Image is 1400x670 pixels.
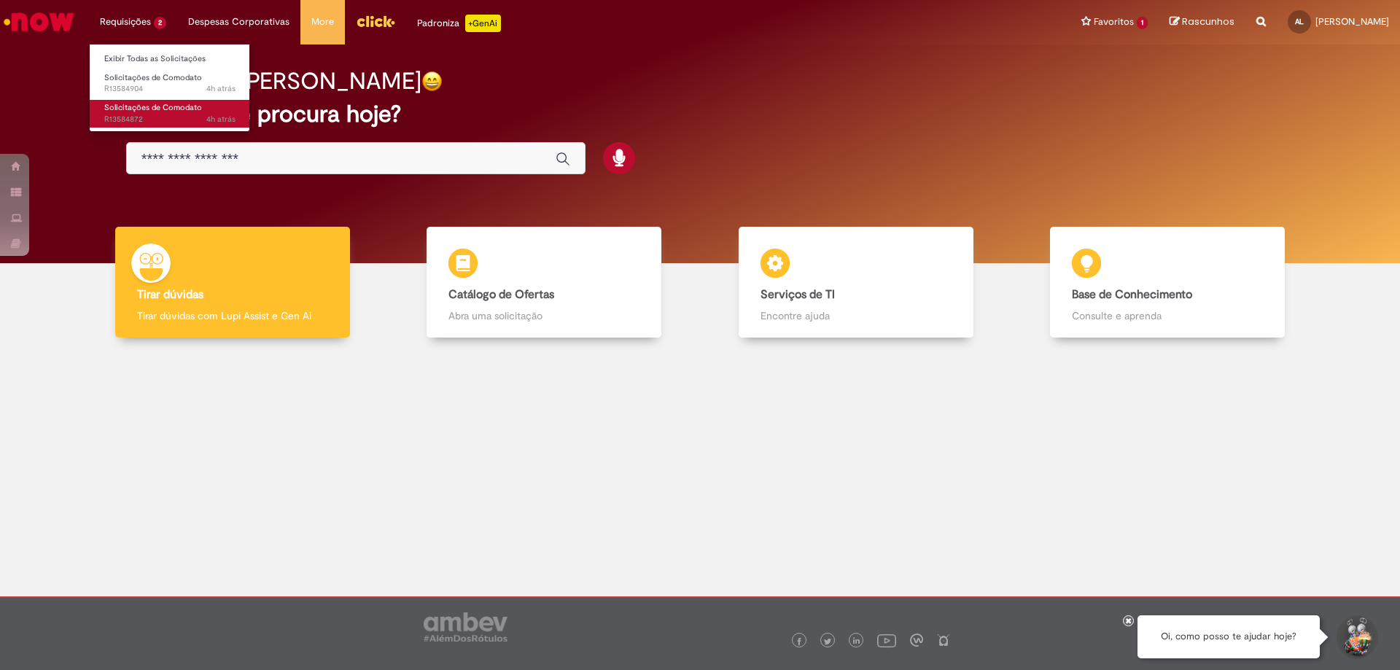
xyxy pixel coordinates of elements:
[1295,17,1304,26] span: AL
[448,308,639,323] p: Abra uma solicitação
[1182,15,1234,28] span: Rascunhos
[154,17,166,29] span: 2
[761,308,952,323] p: Encontre ajuda
[89,44,250,132] ul: Requisições
[877,631,896,650] img: logo_footer_youtube.png
[104,114,236,125] span: R13584872
[90,70,250,97] a: Aberto R13584904 : Solicitações de Comodato
[1,7,77,36] img: ServiceNow
[448,287,554,302] b: Catálogo de Ofertas
[824,638,831,645] img: logo_footer_twitter.png
[465,15,501,32] p: +GenAi
[853,637,860,646] img: logo_footer_linkedin.png
[700,227,1012,338] a: Serviços de TI Encontre ajuda
[356,10,395,32] img: click_logo_yellow_360x200.png
[910,634,923,647] img: logo_footer_workplace.png
[90,100,250,127] a: Aberto R13584872 : Solicitações de Comodato
[188,15,289,29] span: Despesas Corporativas
[1072,308,1263,323] p: Consulte e aprenda
[937,634,950,647] img: logo_footer_naosei.png
[1315,15,1389,28] span: [PERSON_NAME]
[206,114,236,125] time: 01/10/2025 10:21:11
[417,15,501,32] div: Padroniza
[206,83,236,94] time: 01/10/2025 10:23:59
[206,83,236,94] span: 4h atrás
[1012,227,1324,338] a: Base de Conhecimento Consulte e aprenda
[126,69,421,94] h2: Boa tarde, [PERSON_NAME]
[104,102,202,113] span: Solicitações de Comodato
[1137,615,1320,658] div: Oi, como posso te ajudar hoje?
[1334,615,1378,659] button: Iniciar Conversa de Suporte
[1072,287,1192,302] b: Base de Conhecimento
[424,612,507,642] img: logo_footer_ambev_rotulo_gray.png
[1170,15,1234,29] a: Rascunhos
[761,287,835,302] b: Serviços de TI
[137,308,328,323] p: Tirar dúvidas com Lupi Assist e Gen Ai
[421,71,443,92] img: happy-face.png
[90,51,250,67] a: Exibir Todas as Solicitações
[311,15,334,29] span: More
[77,227,389,338] a: Tirar dúvidas Tirar dúvidas com Lupi Assist e Gen Ai
[104,83,236,95] span: R13584904
[389,227,701,338] a: Catálogo de Ofertas Abra uma solicitação
[137,287,203,302] b: Tirar dúvidas
[100,15,151,29] span: Requisições
[1137,17,1148,29] span: 1
[796,638,803,645] img: logo_footer_facebook.png
[1094,15,1134,29] span: Favoritos
[206,114,236,125] span: 4h atrás
[104,72,202,83] span: Solicitações de Comodato
[126,101,1275,127] h2: O que você procura hoje?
